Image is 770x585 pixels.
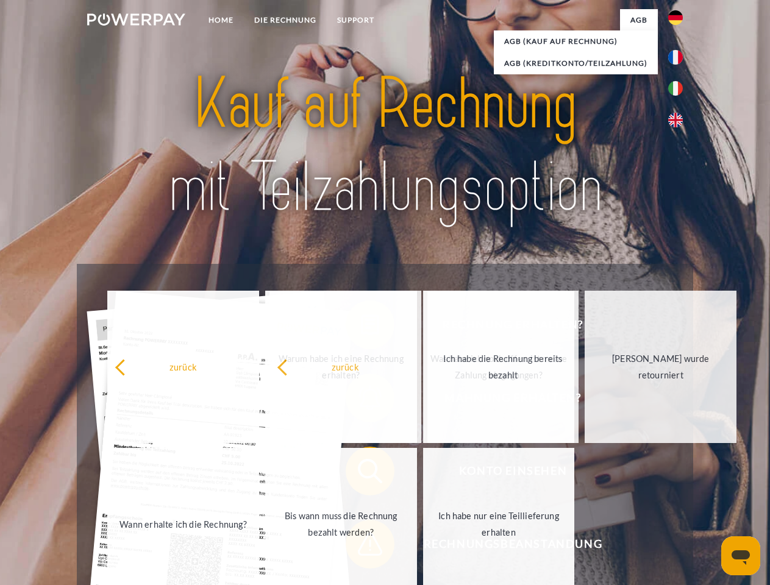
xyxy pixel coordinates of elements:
a: Home [198,9,244,31]
img: de [668,10,683,25]
div: Bis wann muss die Rechnung bezahlt werden? [273,508,410,541]
div: [PERSON_NAME] wurde retourniert [592,350,729,383]
img: en [668,113,683,127]
img: logo-powerpay-white.svg [87,13,185,26]
a: agb [620,9,658,31]
iframe: Schaltfläche zum Öffnen des Messaging-Fensters [721,536,760,575]
div: Ich habe nur eine Teillieferung erhalten [430,508,568,541]
a: DIE RECHNUNG [244,9,327,31]
a: AGB (Kauf auf Rechnung) [494,30,658,52]
a: AGB (Kreditkonto/Teilzahlung) [494,52,658,74]
a: SUPPORT [327,9,385,31]
div: zurück [115,358,252,375]
div: Ich habe die Rechnung bereits bezahlt [435,350,572,383]
img: fr [668,50,683,65]
div: zurück [277,358,414,375]
img: title-powerpay_de.svg [116,58,654,233]
img: it [668,81,683,96]
div: Wann erhalte ich die Rechnung? [115,516,252,532]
